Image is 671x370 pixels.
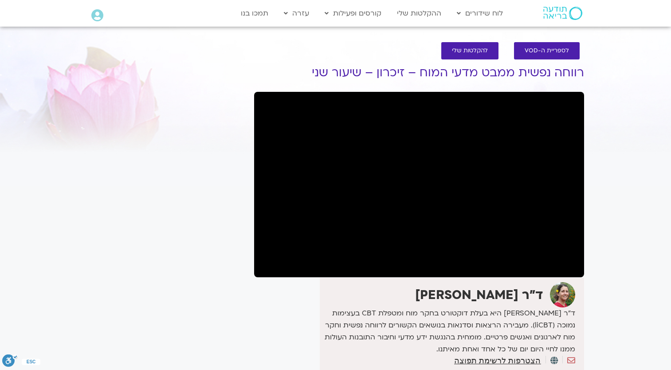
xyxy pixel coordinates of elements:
a: קורסים ופעילות [320,5,386,22]
h1: רווחה נפשית ממבט מדעי המוח – זיכרון – שיעור שני [254,66,584,79]
a: ההקלטות שלי [392,5,446,22]
a: לספריית ה-VOD [514,42,580,59]
span: לספריית ה-VOD [525,47,569,54]
a: תמכו בנו [236,5,273,22]
p: ד״ר [PERSON_NAME] היא בעלת דוקטורט בחקר מוח ומטפלת CBT בעצימות נמוכה (liCBT). מעבירה הרצאות וסדנא... [322,307,575,355]
a: עזרה [279,5,314,22]
strong: ד"ר [PERSON_NAME] [415,287,543,303]
img: תודעה בריאה [543,7,582,20]
a: לוח שידורים [452,5,507,22]
img: ד"ר נועה אלבלדה [550,282,575,307]
a: הצטרפות לרשימת תפוצה [454,357,541,365]
a: להקלטות שלי [441,42,498,59]
span: להקלטות שלי [452,47,488,54]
